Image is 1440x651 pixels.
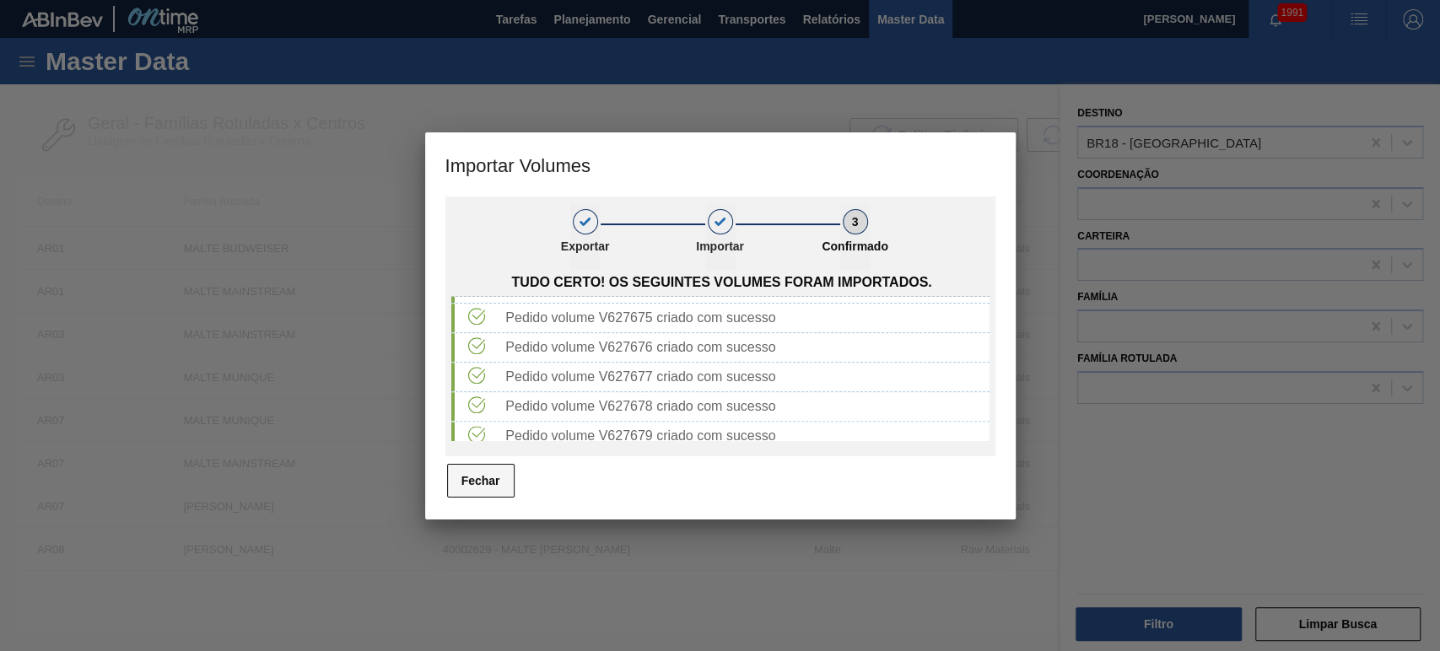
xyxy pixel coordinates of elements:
[425,132,1016,196] h3: Importar Volumes
[543,239,628,253] p: Exportar
[705,203,736,271] button: 2Importar
[843,209,868,234] div: 3
[499,399,989,414] div: Pedido volume V627678 criado com sucesso
[573,209,598,234] div: 1
[468,396,485,413] img: Tipo
[813,239,898,253] p: Confirmado
[678,239,763,253] p: Importar
[468,367,485,384] img: Tipo
[499,428,989,444] div: Pedido volume V627679 criado com sucesso
[840,203,871,271] button: 3Confirmado
[468,426,485,443] img: Tipo
[511,275,931,290] span: Tudo certo! Os seguintes volumes foram importados.
[499,310,989,325] div: Pedido volume V627675 criado com sucesso
[499,369,989,385] div: Pedido volume V627677 criado com sucesso
[708,209,733,234] div: 2
[468,337,485,354] img: Tipo
[447,464,515,498] button: Fechar
[570,203,601,271] button: 1Exportar
[468,308,485,325] img: Tipo
[499,340,989,355] div: Pedido volume V627676 criado com sucesso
